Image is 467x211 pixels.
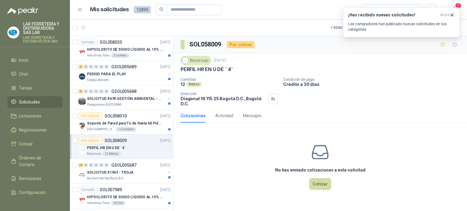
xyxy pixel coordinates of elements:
div: 18 [78,163,83,167]
span: Inicio [19,57,29,63]
a: Chat [7,68,63,80]
p: PERFIL HR EN U DE ¨4¨ [181,66,234,73]
p: [GEOGRAPHIC_DATA][PERSON_NAME] [87,127,114,132]
div: 0 [94,65,99,69]
a: Licitaciones [7,110,63,122]
div: Metros [186,82,202,87]
p: SOL058010 [105,114,127,118]
a: Por cotizarSOL058009[DATE] Company LogoPERFIL HR EN U DE ¨4¨Biocirculo12 Metros [70,134,173,159]
a: Tareas [7,82,63,94]
div: Cerrado [78,186,97,193]
h3: No has enviado cotizaciones a esta solicitud [275,167,365,173]
p: Oleaginosas [GEOGRAPHIC_DATA][PERSON_NAME] [87,102,125,107]
p: Diagonal 16 115 25 Bogotá D.C. , Bogotá D.C. [181,96,265,106]
div: Cerrado [78,39,97,46]
p: [DATE] [160,39,171,45]
span: 1 [455,3,462,9]
button: Cotizar [309,178,331,190]
div: Cotizaciones [181,112,206,119]
span: Tareas [19,85,32,91]
button: ¡Has recibido nuevas solicitudes!ahora Los compradores han publicado nuevas solicitudes en tus ca... [343,7,460,37]
div: 6 [78,89,83,94]
div: 0 [104,89,109,94]
p: HIPOCLORITO DE SODIO LÍQUIDO AL 15% CONT NETO 20L [87,47,163,53]
p: Condición de pago [283,77,465,82]
div: Por cotizar [78,112,102,120]
div: 0 [89,65,93,69]
p: Los compradores han publicado nuevas solicitudes en tus categorías. [348,21,455,32]
a: 18 0 0 0 0 0 GSOL005687[DATE] Company LogoSOLICITUD #1943 - TROJARio Fertil del Pacífico S.A.S. [78,162,172,181]
a: Inicio [7,54,63,66]
div: 1 - 50 de 7359 [330,23,370,32]
p: PERFIL HR EN U DE ¨4¨ [87,145,126,151]
p: HIPOCLORITO DE SODIO LÍQUIDO AL 15% CONT NETO 20L [87,194,163,200]
img: Company Logo [78,122,86,129]
div: 0 [94,163,99,167]
a: CerradoSOL058020[DATE] Company LogoHIPOCLORITO DE SODIO LÍQUIDO AL 15% CONT NETO 20LIndustrias To... [70,36,173,61]
div: 0 [84,65,88,69]
div: 12 Metros [102,151,121,156]
span: Cotizar [19,141,33,147]
p: Crédito a 30 días [283,82,465,87]
div: Actividad [215,112,233,119]
span: Chat [19,71,28,77]
button: 1 [449,4,460,15]
img: Company Logo [78,48,86,56]
a: Órdenes de Compra [7,152,63,170]
p: Dirección [181,92,265,96]
p: [DATE] [160,187,171,193]
h3: SOL058009 [189,40,222,49]
span: Órdenes de Compra [19,155,57,168]
span: Configuración [19,189,46,196]
p: SOL058020 [100,40,122,44]
div: 0 [99,89,104,94]
p: LAR FERRETERÍA Y DISTRIBUIDORA SAS [23,36,63,43]
p: [DATE] [160,64,171,70]
p: 12 [181,82,185,87]
a: Negociaciones [7,124,63,136]
div: Por cotizar [78,137,102,144]
p: Colegio Bennett [87,78,109,83]
div: 20 litro [111,201,126,206]
p: Cantidad [181,77,278,82]
p: SOL058009 [105,138,127,143]
span: Solicitudes [19,99,40,105]
img: Company Logo [182,57,189,64]
p: Industrias Tomy [87,201,110,206]
div: 0 [84,163,88,167]
span: search [159,7,164,12]
p: SOLICITUD #1943 - TROJA [87,170,133,175]
a: CerradoSOL057989[DATE] Company LogoHIPOCLORITO DE SODIO LÍQUIDO AL 15% CONT NETO 20LIndustrias To... [70,184,173,208]
div: 0 [99,163,104,167]
a: Cotizar [7,138,63,150]
p: [DATE] [160,138,171,144]
div: Todas [366,6,379,13]
p: GSOL005687 [111,163,137,167]
img: Logo peakr [7,7,38,15]
p: SOLICITUD #678 GESTIÓN AMBIENTAL - TUMACO [87,96,163,102]
img: Company Logo [78,147,86,154]
a: 2 0 0 0 0 0 GSOL005689[DATE] Company LogoPEDIDO PARA EL PLAYColegio Bennett [78,63,172,83]
span: Remisiones [19,175,41,182]
a: Configuración [7,187,63,198]
p: Rio Fertil del Pacífico S.A.S. [87,176,124,181]
p: LAR FERRETERÍA Y DISTRIBUIDORA SAS LAR [23,22,63,35]
div: 0 [104,65,109,69]
div: Por cotizar [227,41,255,48]
p: Soporte de Pared para Tv de Hasta 60 Pulgadas con Brazo Articulado [87,121,163,126]
img: Company Logo [78,171,86,179]
p: PEDIDO PARA EL PLAY [87,71,126,77]
span: Licitaciones [19,113,41,119]
p: [DATE] [160,113,171,119]
p: Industrias Tomy [87,53,110,58]
p: [DATE] [214,58,226,63]
div: Mensajes [243,112,261,119]
span: ahora [440,12,450,18]
span: Negociaciones [19,127,47,133]
div: 0 [89,163,93,167]
a: Remisiones [7,173,63,184]
p: [DATE] [160,162,171,168]
a: 6 0 0 0 0 0 GSOL005688[DATE] Company LogoSOLICITUD #678 GESTIÓN AMBIENTAL - TUMACOOleaginosas [GE... [78,88,172,107]
a: Por cotizarSOL058010[DATE] Company LogoSoporte de Pared para Tv de Hasta 60 Pulgadas con Brazo Ar... [70,110,173,134]
h3: ¡Has recibido nuevas solicitudes! [348,12,438,18]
